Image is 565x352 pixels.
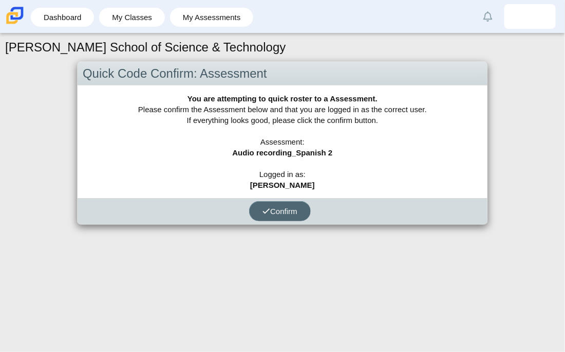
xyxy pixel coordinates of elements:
[262,207,297,216] span: Confirm
[104,8,160,27] a: My Classes
[78,62,487,86] div: Quick Code Confirm: Assessment
[477,5,499,28] a: Alerts
[249,201,311,221] button: Confirm
[250,181,315,189] b: [PERSON_NAME]
[522,8,538,25] img: danial.checkai-rei.C76FaJ
[78,85,487,198] div: Please confirm the Assessment below and that you are logged in as the correct user. If everything...
[175,8,249,27] a: My Assessments
[5,39,286,56] h1: [PERSON_NAME] School of Science & Technology
[4,19,26,28] a: Carmen School of Science & Technology
[36,8,89,27] a: Dashboard
[504,4,556,29] a: danial.checkai-rei.C76FaJ
[187,94,378,103] b: You are attempting to quick roster to a Assessment.
[232,148,332,157] b: Audio recording_Spanish 2
[4,5,26,26] img: Carmen School of Science & Technology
